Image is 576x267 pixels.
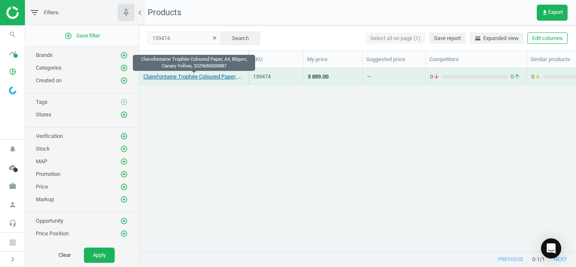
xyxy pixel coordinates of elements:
button: add_circle_outline [120,195,128,204]
span: / 1 [540,256,545,263]
i: pie_chart_outlined [5,64,21,80]
i: add_circle_outline [120,158,128,165]
button: add_circle_outline [120,183,128,191]
div: My price [307,56,359,63]
button: clear [208,32,221,44]
div: 3 889.00 [308,73,328,81]
span: Opportunity [36,218,63,224]
button: previous [489,252,532,267]
i: timeline [5,45,21,61]
span: 0 - 1 [532,256,540,263]
i: add_circle_outline [65,32,72,40]
div: Competitors [429,56,523,63]
i: horizontal_split [474,35,481,42]
i: add_circle_outline [120,196,128,203]
i: get_app [541,9,548,16]
button: add_circle_outline [120,229,128,238]
i: arrow_downward [433,73,440,81]
span: Stores [36,111,51,118]
span: Expanded view [474,35,519,42]
span: Price Position [36,230,69,237]
button: add_circle_outline [120,76,128,85]
button: Clear [50,248,80,263]
div: — [367,73,371,84]
i: arrow_downward [534,73,541,81]
img: ajHJNr6hYgQAAAAASUVORK5CYII= [6,6,66,19]
i: arrow_upward [514,73,520,81]
i: headset_mic [5,215,21,231]
i: add_circle_outline [120,111,128,119]
i: cloud_done [5,159,21,175]
span: Markup [36,196,54,202]
button: horizontal_splitExpanded view [470,32,523,44]
i: person [5,197,21,213]
div: Suggested price [366,56,422,63]
button: Select all on page (1) [366,32,425,44]
i: add_circle_outline [120,77,128,84]
span: Categories [36,65,62,71]
i: clear [212,35,218,41]
button: add_circle_outline [120,217,128,225]
span: Save report [434,35,461,42]
img: wGWNvw8QSZomAAAAABJRU5ErkJggg== [9,86,16,94]
span: 0 [509,73,522,81]
span: Price [36,183,48,190]
a: Clairefontaine Trophée Coloured Paper, A4, 80gsm, Canary Yellow, 3329680000887 [143,73,244,81]
span: Verification [36,133,63,139]
button: Edit columns [528,32,568,44]
div: Clairefontaine Trophée Coloured Paper, A4, 80gsm, Canary Yellow, 3329680000887 [133,55,255,71]
div: Open Intercom Messenger [541,238,561,259]
button: add_circle_outline [120,132,128,140]
i: add_circle_outline [120,98,128,106]
button: Save report [429,32,466,44]
button: add_circle_outlineSave filter [25,27,139,44]
span: Brands [36,52,53,58]
i: chevron_right [8,254,18,264]
span: Save filter [65,32,100,40]
button: chevron_right [2,254,23,265]
i: search [5,27,21,43]
span: Tags [36,99,48,105]
button: add_circle_outline [120,145,128,153]
button: add_circle_outline [120,111,128,119]
span: 0 [531,73,543,81]
input: SKU/Title search [148,32,221,44]
span: Select all on page (1) [370,35,420,42]
button: Apply [84,248,115,263]
i: filter_list [30,8,40,18]
span: Export [541,9,563,16]
span: MAP [36,158,47,165]
div: SKU [252,56,300,63]
i: add_circle_outline [120,230,128,237]
i: chevron_left [135,8,145,18]
button: add_circle_outline [120,64,128,72]
button: next [545,252,576,267]
span: Stock [36,146,50,152]
div: grid [139,68,576,245]
span: 0 [430,73,442,81]
button: add_circle_outline [120,157,128,166]
div: 159474 [253,73,299,81]
span: Created on [36,77,62,84]
span: Filters [44,9,59,16]
span: Products [148,7,181,17]
button: add_circle_outline [120,170,128,178]
span: Promotion [36,171,60,177]
i: notifications [5,141,21,157]
button: Search [221,32,260,44]
i: work [5,178,21,194]
button: get_appExport [537,5,568,21]
button: add_circle_outline [120,51,128,59]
